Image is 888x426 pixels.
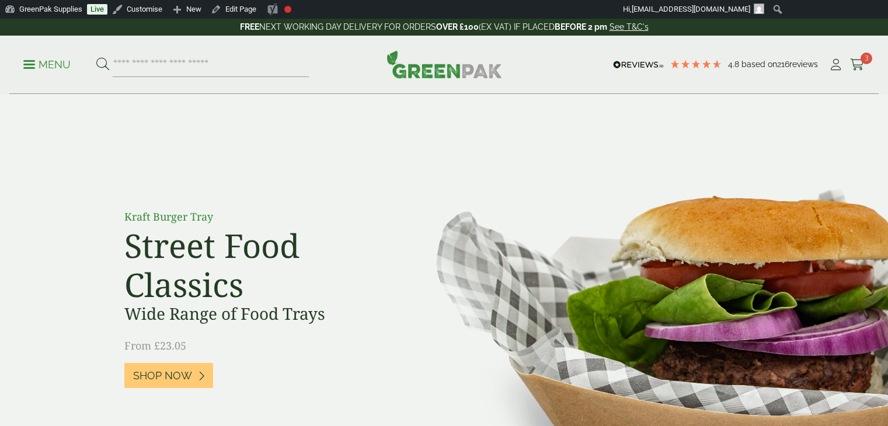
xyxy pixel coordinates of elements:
[124,338,186,352] span: From £23.05
[789,60,818,69] span: reviews
[436,22,479,32] strong: OVER £100
[850,56,865,74] a: 3
[23,58,71,69] a: Menu
[613,61,664,69] img: REVIEWS.io
[828,59,843,71] i: My Account
[124,209,387,225] p: Kraft Burger Tray
[610,22,649,32] a: See T&C's
[861,53,872,64] span: 3
[124,304,387,324] h3: Wide Range of Food Trays
[850,59,865,71] i: Cart
[741,60,777,69] span: Based on
[670,59,722,69] div: 4.79 Stars
[386,50,502,78] img: GreenPak Supplies
[23,58,71,72] p: Menu
[632,5,750,13] span: [EMAIL_ADDRESS][DOMAIN_NAME]
[240,22,259,32] strong: FREE
[133,369,192,382] span: Shop Now
[777,60,789,69] span: 216
[87,4,107,15] a: Live
[728,60,741,69] span: 4.8
[124,226,387,304] h2: Street Food Classics
[124,363,213,388] a: Shop Now
[284,6,291,13] div: Focus keyphrase not set
[555,22,607,32] strong: BEFORE 2 pm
